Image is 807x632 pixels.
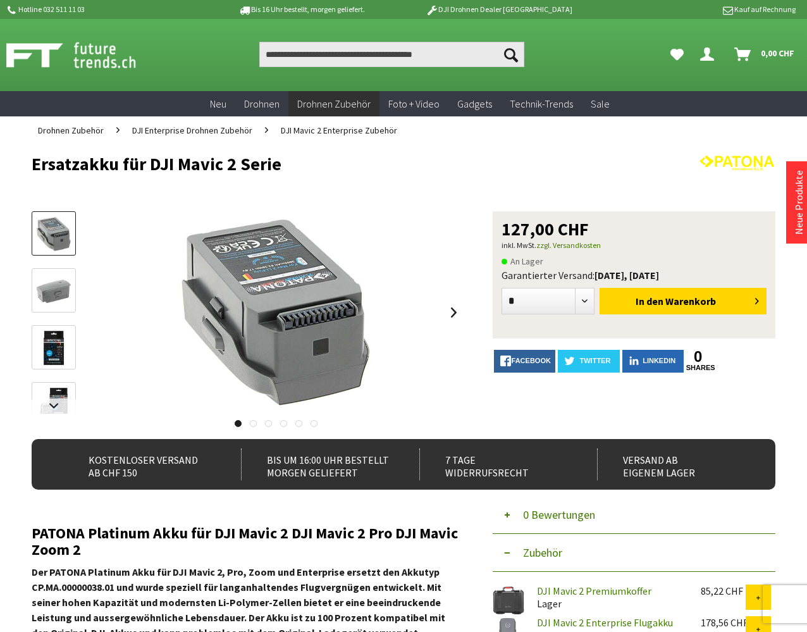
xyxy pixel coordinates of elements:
p: Kauf auf Rechnung [598,2,795,17]
a: LinkedIn [622,350,684,373]
img: Vorschau: Ersatzakku für DJI Mavic 2 Serie [35,216,72,252]
span: Drohnen [244,97,280,110]
div: Garantierter Versand: [502,269,767,282]
span: 0,00 CHF [761,43,794,63]
a: Sale [582,91,619,117]
p: Hotline 032 511 11 03 [5,2,202,17]
a: DJI Enterprise Drohnen Zubehör [126,116,259,144]
span: Drohnen Zubehör [297,97,371,110]
h1: Ersatzakku für DJI Mavic 2 Serie [32,154,627,173]
button: 0 Bewertungen [493,496,775,534]
div: Bis um 16:00 Uhr bestellt Morgen geliefert [241,449,398,480]
input: Produkt, Marke, Kategorie, EAN, Artikelnummer… [259,42,525,67]
a: Neu [201,91,235,117]
a: DJI Mavic 2 Premiumkoffer [537,585,651,597]
div: Lager [527,585,691,610]
img: Shop Futuretrends - zur Startseite wechseln [6,39,164,71]
img: Patona [699,154,775,171]
a: 0 [686,350,710,364]
button: In den Warenkorb [600,288,767,314]
div: Versand ab eigenem Lager [597,449,754,480]
button: Zubehör [493,534,775,572]
span: Sale [591,97,610,110]
div: 178,56 CHF [701,616,746,629]
a: Gadgets [448,91,501,117]
a: Foto + Video [379,91,448,117]
a: DJI Mavic 2 Enterprise Flugakku [537,616,673,629]
a: Dein Konto [695,42,724,67]
button: Suchen [498,42,524,67]
span: facebook [512,357,551,364]
span: Gadgets [457,97,492,110]
span: Technik-Trends [510,97,573,110]
p: DJI Drohnen Dealer [GEOGRAPHIC_DATA] [400,2,598,17]
div: 85,22 CHF [701,585,746,597]
a: Warenkorb [729,42,801,67]
span: DJI Enterprise Drohnen Zubehör [132,125,252,136]
img: Ersatzakku für DJI Mavic 2 Serie [174,211,378,414]
span: Foto + Video [388,97,440,110]
a: Meine Favoriten [664,42,690,67]
a: zzgl. Versandkosten [536,240,601,250]
a: facebook [494,350,555,373]
a: Neue Produkte [792,170,805,235]
a: Drohnen Zubehör [32,116,110,144]
a: Drohnen Zubehör [288,91,379,117]
p: Bis 16 Uhr bestellt, morgen geliefert. [202,2,400,17]
a: Drohnen [235,91,288,117]
span: An Lager [502,254,543,269]
a: twitter [558,350,619,373]
span: 127,00 CHF [502,220,589,238]
span: Neu [210,97,226,110]
div: Kostenloser Versand ab CHF 150 [63,449,220,480]
h2: PATONA Platinum Akku für DJI Mavic 2 DJI Mavic 2 Pro DJI Mavic Zoom 2 [32,525,463,558]
span: Warenkorb [665,295,716,307]
a: Technik-Trends [501,91,582,117]
span: LinkedIn [643,357,675,364]
img: DJI Mavic 2 Premiumkoffer [493,585,524,616]
div: 7 Tage Widerrufsrecht [419,449,576,480]
a: shares [686,364,710,372]
span: In den [636,295,663,307]
span: Drohnen Zubehör [38,125,104,136]
a: DJI Mavic 2 Enterprise Zubehör [274,116,403,144]
b: [DATE], [DATE] [594,269,659,282]
span: DJI Mavic 2 Enterprise Zubehör [281,125,397,136]
p: inkl. MwSt. [502,238,767,253]
span: twitter [580,357,611,364]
